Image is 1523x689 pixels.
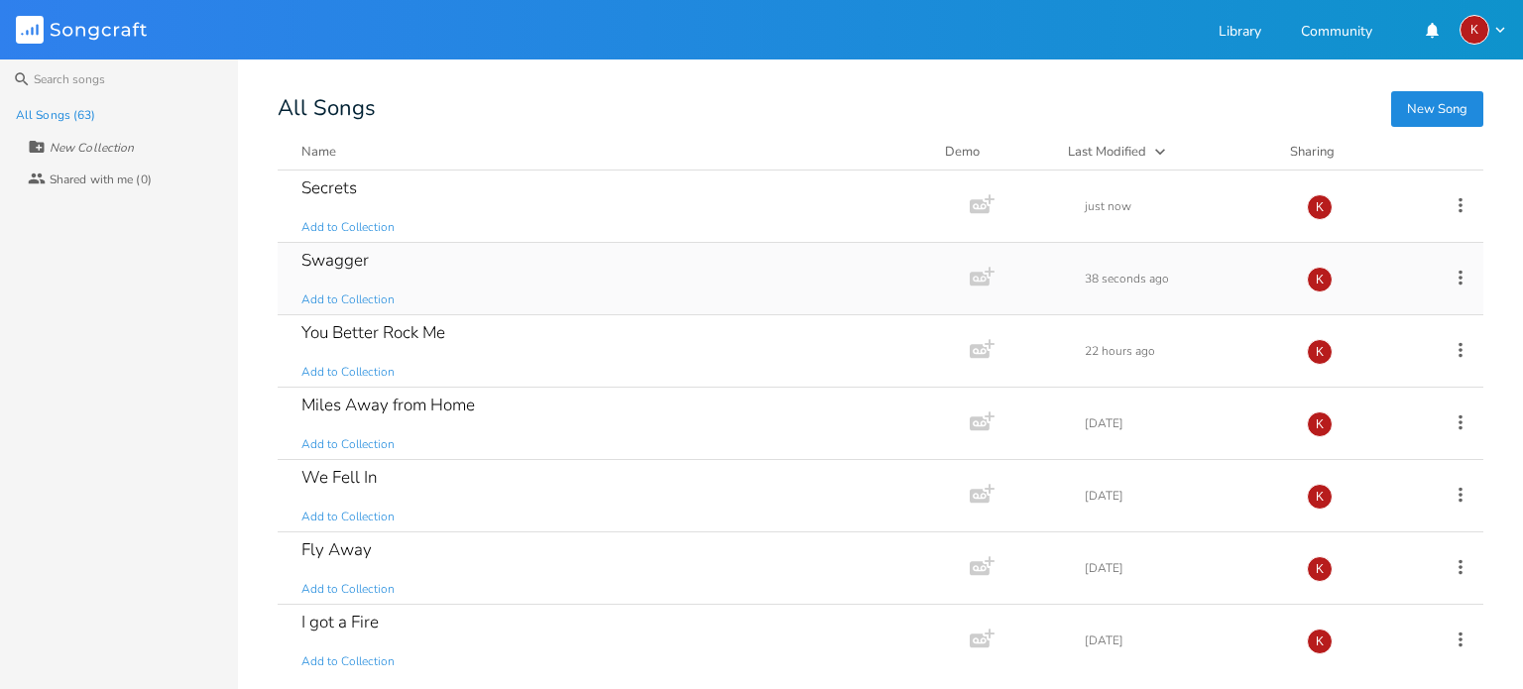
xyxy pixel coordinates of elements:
div: Shared with me (0) [50,173,152,185]
button: New Song [1391,91,1483,127]
div: kerynlee24 [1307,556,1333,582]
div: Miles Away from Home [301,397,475,413]
span: Add to Collection [301,509,395,525]
div: I got a Fire [301,614,379,631]
div: kerynlee24 [1307,194,1333,220]
div: New Collection [50,142,134,154]
div: just now [1085,200,1283,212]
div: kerynlee24 [1307,339,1333,365]
span: Add to Collection [301,581,395,598]
span: Add to Collection [301,219,395,236]
button: Name [301,142,921,162]
div: Secrets [301,179,357,196]
div: Sharing [1290,142,1409,162]
div: [DATE] [1085,634,1283,646]
div: 38 seconds ago [1085,273,1283,285]
div: Fly Away [301,541,372,558]
div: [DATE] [1085,490,1283,502]
div: Swagger [301,252,369,269]
div: kerynlee24 [1307,629,1333,654]
span: Add to Collection [301,436,395,453]
span: Add to Collection [301,653,395,670]
div: [DATE] [1085,417,1283,429]
div: Demo [945,142,1044,162]
div: 22 hours ago [1085,345,1283,357]
div: Last Modified [1068,143,1146,161]
div: kerynlee24 [1307,267,1333,292]
div: We Fell In [301,469,378,486]
div: You Better Rock Me [301,324,445,341]
div: kerynlee24 [1460,15,1489,45]
a: Library [1219,25,1261,42]
a: Community [1301,25,1372,42]
span: Add to Collection [301,291,395,308]
div: All Songs [278,99,1483,118]
div: Name [301,143,336,161]
div: kerynlee24 [1307,411,1333,437]
button: K [1460,15,1507,45]
div: All Songs (63) [16,109,95,121]
span: Add to Collection [301,364,395,381]
div: kerynlee24 [1307,484,1333,510]
button: Last Modified [1068,142,1266,162]
div: [DATE] [1085,562,1283,574]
